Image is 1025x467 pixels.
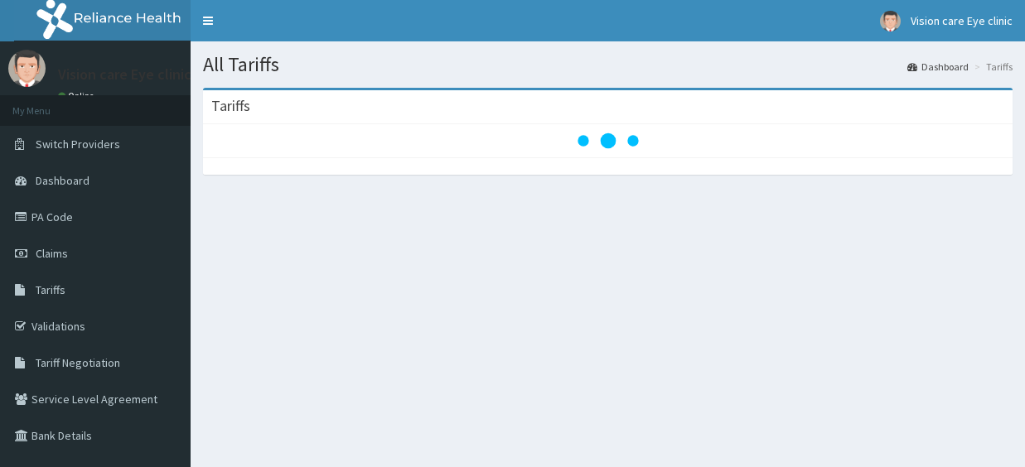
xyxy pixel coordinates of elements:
[36,282,65,297] span: Tariffs
[575,108,641,174] svg: audio-loading
[8,50,46,87] img: User Image
[58,90,98,102] a: Online
[58,67,191,82] p: Vision care Eye clinic
[36,137,120,152] span: Switch Providers
[911,13,1013,28] span: Vision care Eye clinic
[211,99,250,113] h3: Tariffs
[36,173,89,188] span: Dashboard
[36,355,120,370] span: Tariff Negotiation
[203,54,1013,75] h1: All Tariffs
[970,60,1013,74] li: Tariffs
[880,11,901,31] img: User Image
[36,246,68,261] span: Claims
[907,60,969,74] a: Dashboard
